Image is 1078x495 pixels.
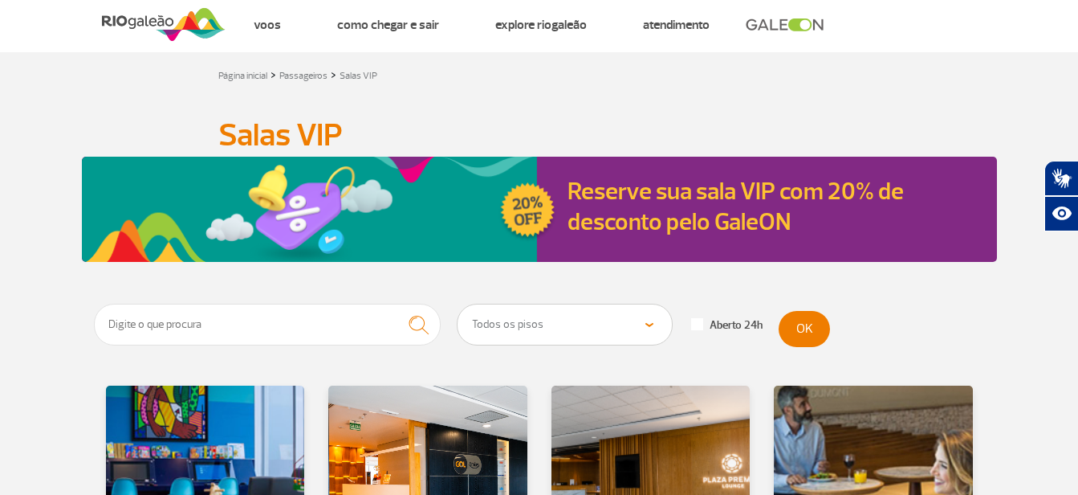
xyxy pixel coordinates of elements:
[82,157,558,262] img: Reserve sua sala VIP com 20% de desconto pelo GaleON
[779,311,830,347] button: OK
[691,318,763,333] label: Aberto 24h
[337,17,439,33] a: Como chegar e sair
[254,17,281,33] a: Voos
[331,65,336,84] a: >
[1044,161,1078,196] button: Abrir tradutor de língua de sinais.
[567,176,904,237] a: Reserve sua sala VIP com 20% de desconto pelo GaleON
[271,65,276,84] a: >
[495,17,587,33] a: Explore RIOgaleão
[94,304,441,346] input: Digite o que procura
[218,70,267,82] a: Página inicial
[340,70,377,82] a: Salas VIP
[1044,161,1078,231] div: Plugin de acessibilidade da Hand Talk.
[643,17,710,33] a: Atendimento
[1044,196,1078,231] button: Abrir recursos assistivos.
[218,121,860,149] h1: Salas VIP
[279,70,327,82] a: Passageiros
